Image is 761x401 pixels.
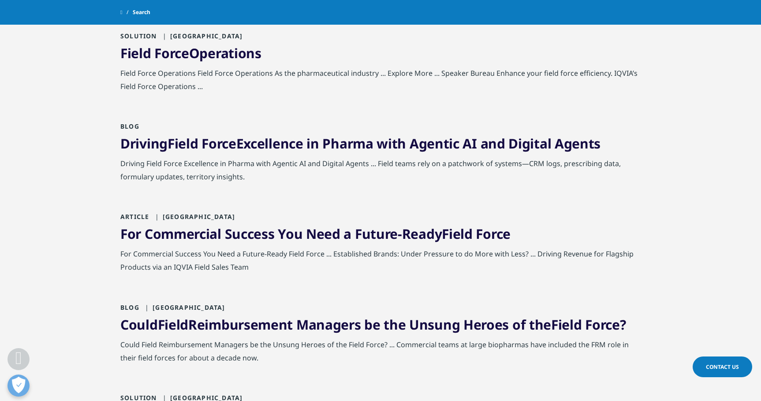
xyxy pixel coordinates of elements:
[120,316,626,334] a: CouldFieldReimbursement Managers be the Unsung Heroes of theField Force?
[154,44,189,62] span: Force
[7,375,30,397] button: Open Preferences
[120,303,139,312] span: Blog
[120,44,261,62] a: Field ForceOperations
[120,122,139,130] span: Blog
[120,67,641,97] div: Field Force Operations Field Force Operations As the pharmaceutical industry ... Explore More ......
[133,4,150,20] span: Search
[120,338,641,369] div: Could Field Reimbursement Managers be the Unsung Heroes of the Field Force? ... Commercial teams ...
[142,303,225,312] span: [GEOGRAPHIC_DATA]
[476,225,511,243] span: Force
[120,247,641,278] div: For Commercial Success You Need a Future-Ready Field Force ... Established Brands: Under Pressure...
[158,316,189,334] span: Field
[706,363,739,371] span: Contact Us
[201,134,236,152] span: Force
[585,316,620,334] span: Force
[120,157,641,188] div: Driving Field Force Excellence in Pharma with Agentic AI and Digital Agents ... Field teams rely ...
[551,316,582,334] span: Field
[120,212,149,221] span: Article
[120,134,601,152] a: DrivingField ForceExcellence in Pharma with Agentic AI and Digital Agents
[120,225,511,243] a: For Commercial Success You Need a Future-ReadyField Force
[120,44,151,62] span: Field
[159,32,243,40] span: [GEOGRAPHIC_DATA]
[442,225,473,243] span: Field
[120,32,157,40] span: Solution
[693,356,752,377] a: Contact Us
[152,212,235,221] span: [GEOGRAPHIC_DATA]
[168,134,198,152] span: Field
